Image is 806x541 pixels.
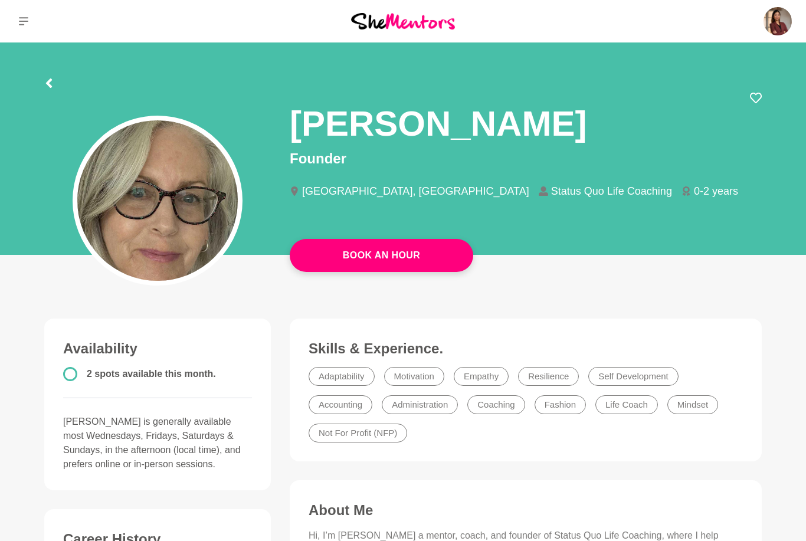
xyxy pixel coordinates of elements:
[351,13,455,29] img: She Mentors Logo
[63,415,252,471] p: [PERSON_NAME] is generally available most Wednesdays, Fridays, Saturdays & Sundays, in the aftern...
[290,239,473,272] a: Book An Hour
[290,148,762,169] p: Founder
[87,369,216,379] span: 2 spots available this month.
[309,340,743,358] h3: Skills & Experience.
[290,101,587,146] h1: [PERSON_NAME]
[63,340,252,358] h3: Availability
[290,186,539,196] li: [GEOGRAPHIC_DATA], [GEOGRAPHIC_DATA]
[539,186,682,196] li: Status Quo Life Coaching
[764,7,792,35] img: Junie Soe
[309,501,743,519] h3: About Me
[682,186,748,196] li: 0-2 years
